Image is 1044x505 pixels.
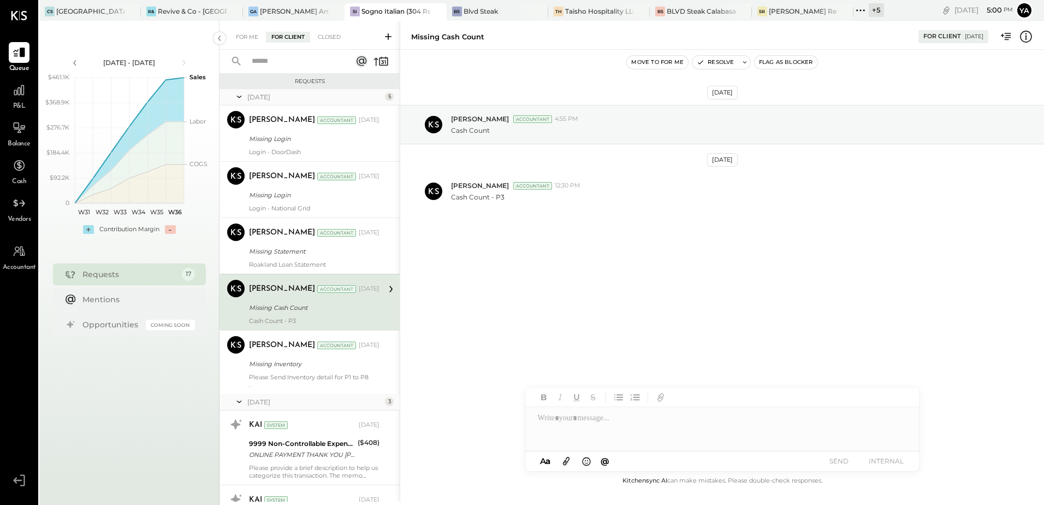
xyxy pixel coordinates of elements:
div: For Me [230,32,264,43]
div: Missing Cash Count [411,32,484,42]
button: Resolve [692,56,738,69]
div: - [165,225,176,234]
text: Sales [189,73,206,81]
div: [DATE] [359,341,379,350]
div: 9999 Non-Controllable Expenses:To Be Classified P&L [249,438,354,449]
div: Roakland Loan Statement [249,261,379,268]
div: [DATE] [359,172,379,181]
button: Ya [1016,2,1033,19]
a: Cash [1,155,38,187]
div: Taisho Hospitality LLC [565,7,633,16]
p: Cash Count [451,126,490,135]
text: W36 [168,208,181,216]
div: Coming Soon [146,320,195,330]
text: W32 [96,208,109,216]
div: CS [45,7,55,16]
div: [PERSON_NAME] [249,340,315,351]
div: copy link [941,4,952,16]
div: [PERSON_NAME] Restaurant & Deli [769,7,837,16]
div: Revive & Co - [GEOGRAPHIC_DATA] [158,7,226,16]
div: [PERSON_NAME] [249,284,315,295]
div: Missing Login [249,190,376,201]
div: Accountant [513,115,552,123]
button: Italic [553,390,567,404]
div: [DATE] [247,397,382,407]
span: Queue [9,64,29,74]
div: [DATE] [707,86,738,99]
div: System [264,421,288,429]
div: Missing Inventory [249,359,376,369]
div: Mentions [82,294,189,305]
text: W34 [132,208,146,216]
button: Move to for me [627,56,688,69]
span: Balance [8,139,31,149]
div: SI [350,7,360,16]
div: R& [146,7,156,16]
div: [DATE] [359,228,379,237]
text: W31 [78,208,90,216]
div: + 5 [869,3,884,17]
div: + [83,225,94,234]
div: [PERSON_NAME] Arso [260,7,328,16]
p: Cash Count - P3 [451,192,505,202]
span: [PERSON_NAME] [451,181,509,190]
div: 5 [385,92,394,101]
div: TH [554,7,563,16]
span: P&L [13,102,26,111]
div: BS [655,7,665,16]
div: [PERSON_NAME] [249,115,315,126]
a: Queue [1,42,38,74]
div: [PERSON_NAME] [249,227,315,238]
text: $276.7K [46,124,69,131]
button: Aa [537,455,554,467]
text: Labor [189,118,206,125]
div: ($408) [358,437,379,448]
div: [DATE] [359,116,379,125]
div: [DATE] [359,285,379,293]
text: W35 [150,208,163,216]
div: For Client [266,32,310,43]
div: Please Send Inventory detail for P1 to P8 [249,373,379,389]
div: 17 [182,268,195,281]
div: [DATE] [965,33,983,40]
div: [DATE] [954,5,1013,15]
div: Accountant [513,182,552,190]
div: [DATE] [247,92,382,102]
div: Missing Login [249,133,376,144]
div: Requests [82,269,176,280]
div: Missing Cash Count [249,302,376,313]
div: Cash Count - P3 [249,317,379,325]
div: [DATE] [707,153,738,167]
span: @ [601,456,609,466]
span: a [545,456,550,466]
span: 12:30 PM [555,181,580,190]
div: GA [248,7,258,16]
text: $184.4K [46,149,69,156]
a: Accountant [1,241,38,273]
span: Cash [12,177,26,187]
div: Please provide a brief description to help us categorize this transaction. The memo might be help... [249,464,379,479]
a: Balance [1,118,38,149]
text: $368.9K [45,98,69,106]
div: System [264,496,288,504]
div: Login - DoorDash [249,148,379,156]
div: SR [757,7,767,16]
div: Accountant [317,342,356,349]
span: 4:55 PM [555,115,578,124]
div: Opportunities [82,319,140,330]
button: Ordered List [628,390,642,404]
div: For Client [923,32,961,41]
div: KAI [249,420,262,431]
div: Closed [312,32,346,43]
button: SEND [817,454,861,468]
div: [PERSON_NAME] [249,171,315,182]
button: INTERNAL [864,454,908,468]
div: Accountant [317,173,356,180]
text: 0 [66,199,69,207]
span: Vendors [8,215,31,225]
button: Add URL [654,390,668,404]
div: Blvd Steak [464,7,498,16]
div: ONLINE PAYMENT THANK YOU [PERSON_NAME]-12007-ONLINE PAYMENT - THANK YOU [249,449,354,460]
button: Underline [570,390,584,404]
div: 3 [385,397,394,406]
